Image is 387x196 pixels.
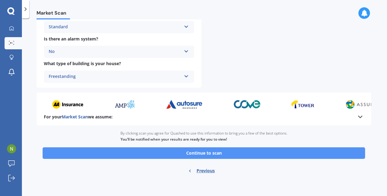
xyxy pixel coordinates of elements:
span: Is there an alarm system? [44,36,98,42]
b: You’ll be notified when your results are ready for you to view! [120,137,227,142]
span: Market Scan [37,10,70,18]
span: What type of building is your house? [44,61,121,67]
img: autosure_sm.webp [166,100,203,109]
div: By clicking scan you agree for Quashed to use this information to bring you a few of the best opt... [120,125,288,147]
div: Freestanding [49,73,181,80]
img: cove_sm.webp [233,100,261,109]
span: Market Scan [62,114,88,120]
img: aa_sm.webp [52,100,83,109]
img: ACg8ocKQ66-LgL8ZPEjm_YFCWJ8N42Jo60llt3wlK3kgvNDyGcHo1g=s96-c [7,144,16,153]
b: For your we assume: [44,114,113,120]
img: tower_sm.png [291,100,314,109]
div: No [49,48,181,55]
span: Previous [197,166,215,175]
div: Standard [49,23,181,31]
img: amp_sm.png [114,100,136,109]
button: Continue to scan [43,147,365,159]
